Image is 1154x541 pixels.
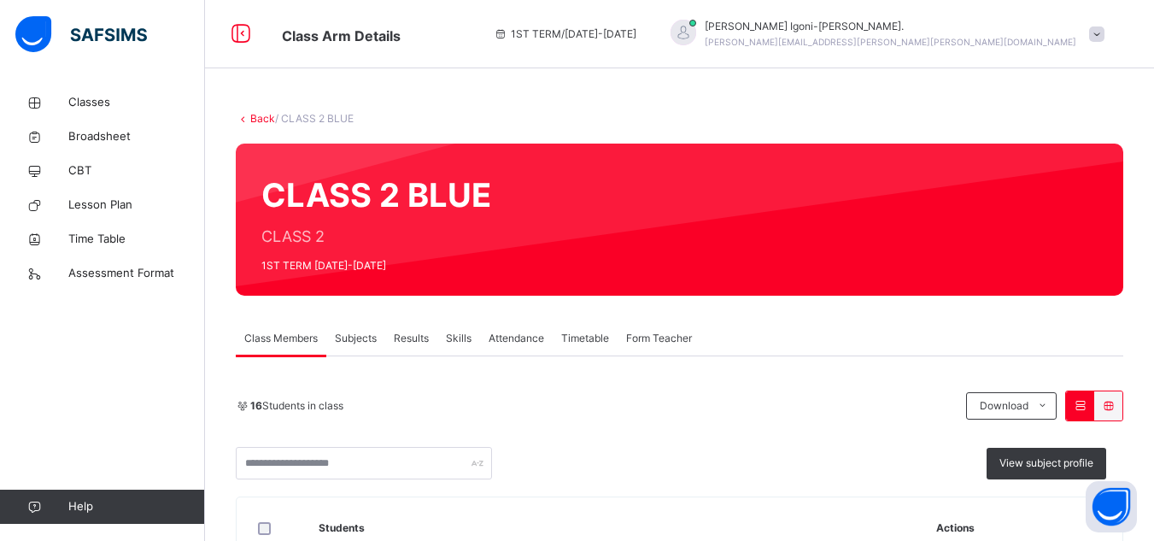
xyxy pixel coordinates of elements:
[561,331,609,346] span: Timetable
[244,331,318,346] span: Class Members
[446,331,472,346] span: Skills
[68,498,204,515] span: Help
[335,331,377,346] span: Subjects
[394,331,429,346] span: Results
[68,94,205,111] span: Classes
[250,399,262,412] b: 16
[653,19,1113,50] div: RitaIgoni-ken.
[705,19,1076,34] span: [PERSON_NAME] Igoni-[PERSON_NAME].
[626,331,692,346] span: Form Teacher
[250,112,275,125] a: Back
[1086,481,1137,532] button: Open asap
[68,231,205,248] span: Time Table
[68,197,205,214] span: Lesson Plan
[15,16,147,52] img: safsims
[282,27,401,44] span: Class Arm Details
[494,26,636,42] span: session/term information
[68,128,205,145] span: Broadsheet
[68,162,205,179] span: CBT
[489,331,544,346] span: Attendance
[999,456,1093,471] span: View subject profile
[705,37,1076,47] span: [PERSON_NAME][EMAIL_ADDRESS][PERSON_NAME][PERSON_NAME][DOMAIN_NAME]
[68,265,205,282] span: Assessment Format
[980,398,1028,414] span: Download
[275,112,354,125] span: / CLASS 2 BLUE
[250,398,343,414] span: Students in class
